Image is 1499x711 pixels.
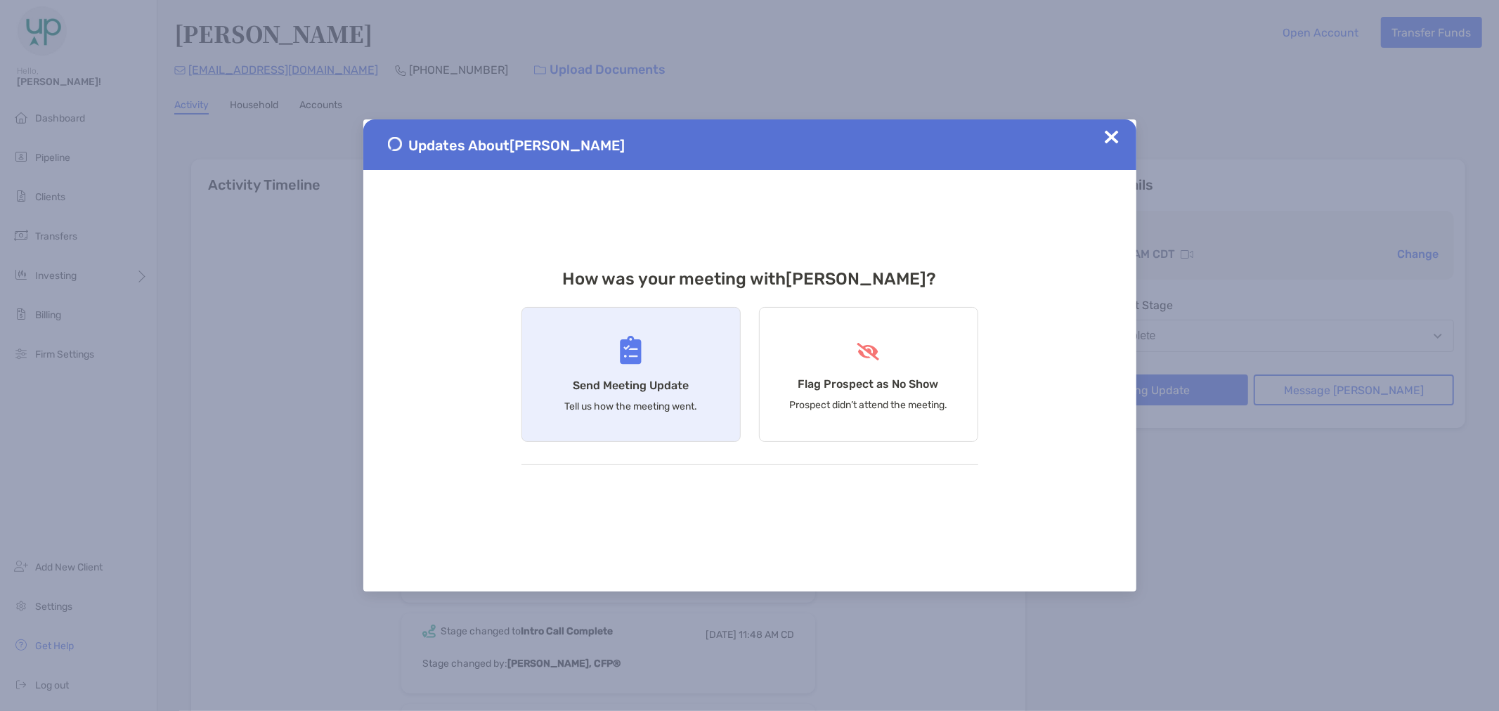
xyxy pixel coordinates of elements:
span: Updates About [PERSON_NAME] [409,137,625,154]
img: Close Updates Zoe [1105,130,1119,144]
img: Flag Prospect as No Show [855,343,881,360]
p: Tell us how the meeting went. [564,400,697,412]
img: Send Meeting Update 1 [388,137,402,151]
h4: Send Meeting Update [573,379,689,392]
h3: How was your meeting with [PERSON_NAME] ? [521,269,978,289]
p: Prospect didn’t attend the meeting. [789,399,947,411]
img: Send Meeting Update [620,336,642,365]
h4: Flag Prospect as No Show [798,377,939,391]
